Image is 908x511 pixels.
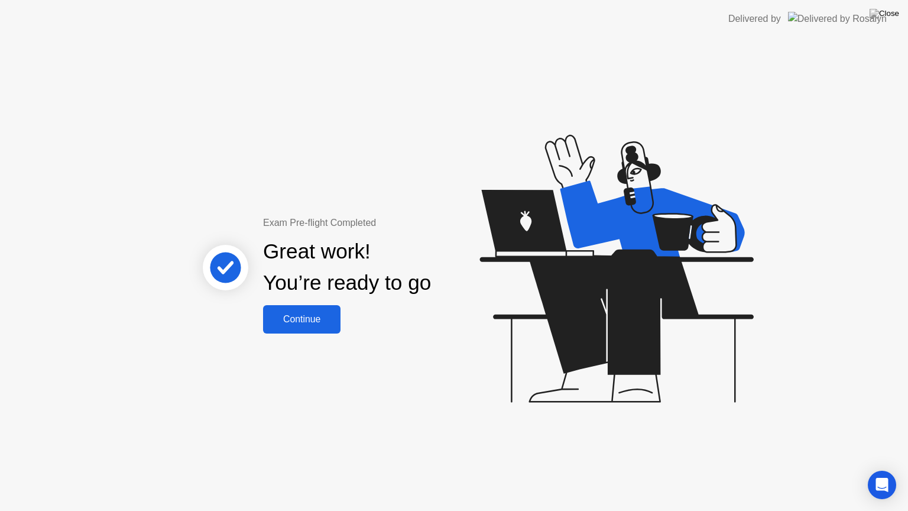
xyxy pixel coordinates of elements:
[788,12,887,25] img: Delivered by Rosalyn
[263,216,507,230] div: Exam Pre-flight Completed
[870,9,899,18] img: Close
[868,471,896,499] div: Open Intercom Messenger
[263,236,431,299] div: Great work! You’re ready to go
[728,12,781,26] div: Delivered by
[263,305,340,334] button: Continue
[267,314,337,325] div: Continue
